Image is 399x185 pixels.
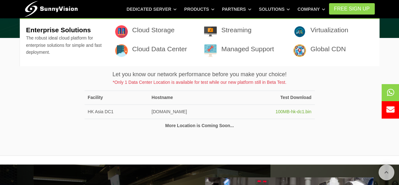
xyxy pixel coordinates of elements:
[204,44,217,57] img: 009-technical-support.png
[148,105,231,119] td: [DOMAIN_NAME]
[297,3,325,15] a: Company
[85,119,315,133] td: More Location is Coming Soon...
[113,80,286,85] span: *Only 1 Data Center Location is available for test while our new platform still in Beta Test.
[85,105,148,119] td: HK Asia DC1
[310,26,348,34] a: Virtualization
[126,3,177,15] a: Dedicated Server
[222,3,251,15] a: Partners
[259,3,290,15] a: Solutions
[132,26,174,34] a: Cloud Storage
[115,25,128,38] img: 001-data.png
[293,25,306,38] img: flat-cloud-in-out.png
[310,45,346,52] a: Global CDN
[293,44,306,57] img: 005-location.png
[20,18,379,66] div: Solutions
[221,26,251,34] a: Streaming
[184,3,214,15] a: Products
[221,45,274,52] a: Managed Support
[231,90,314,104] th: Test Download
[204,25,217,38] img: 007-video-player.png
[26,35,102,55] span: The robust ideal cloud platform for enterprise solutions for simple and fast deployment.
[112,71,286,77] span: Let you know our network performance before you make your choice!
[26,26,91,34] b: Enterprise Solutions
[329,3,375,15] a: FREE Sign Up
[148,90,231,104] th: Hostname
[115,44,128,57] img: 003-server-1.png
[132,45,187,52] a: Cloud Data Center
[85,90,148,104] th: Facility
[275,109,311,114] a: 100MB-hk-dc1.bin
